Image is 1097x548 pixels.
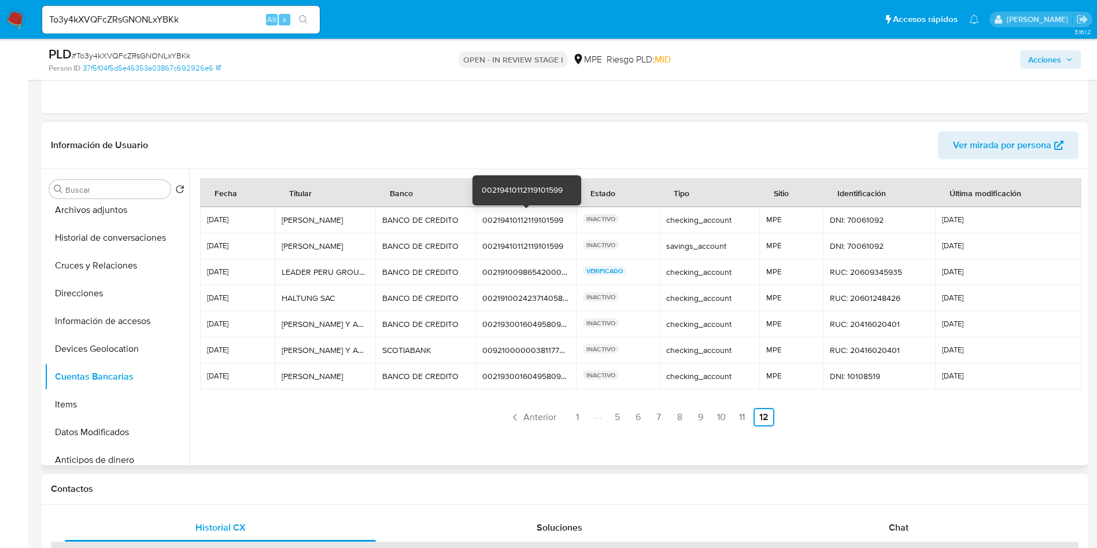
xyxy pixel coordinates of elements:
[953,131,1051,159] span: Ver mirada por persona
[537,521,582,534] span: Soluciones
[291,12,315,28] button: search-icon
[51,483,1078,495] h1: Contactos
[45,307,189,335] button: Información de accesos
[83,63,221,73] a: 37f5f04f5d5e46353a03867c692926e6
[49,45,72,63] b: PLD
[938,131,1078,159] button: Ver mirada por persona
[195,521,246,534] span: Historial CX
[283,14,286,25] span: s
[893,13,958,25] span: Accesos rápidos
[655,53,671,66] span: MID
[969,14,979,24] a: Notificaciones
[45,196,189,224] button: Archivos adjuntos
[54,185,63,194] button: Buscar
[459,52,568,68] p: OPEN - IN REVIEW STAGE I
[51,139,148,151] h1: Información de Usuario
[1028,50,1061,69] span: Acciones
[45,391,189,418] button: Items
[45,335,189,363] button: Devices Geolocation
[175,185,184,197] button: Volver al orden por defecto
[1007,14,1072,25] p: antonio.rossel@mercadolibre.com
[65,185,166,195] input: Buscar
[45,252,189,279] button: Cruces y Relaciones
[45,224,189,252] button: Historial de conversaciones
[1074,27,1091,36] span: 3.161.2
[45,363,189,391] button: Cuentas Bancarias
[49,63,80,73] b: Person ID
[72,50,190,61] span: # To3y4kXVQFcZRsGNONLxYBKk
[45,279,189,307] button: Direcciones
[572,53,602,66] div: MPE
[889,521,908,534] span: Chat
[45,446,189,474] button: Anticipos de dinero
[42,12,320,27] input: Buscar usuario o caso...
[607,53,671,66] span: Riesgo PLD:
[482,185,563,196] div: 00219410112119101599
[267,14,276,25] span: Alt
[1076,13,1088,25] a: Salir
[45,418,189,446] button: Datos Modificados
[1020,50,1081,69] button: Acciones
